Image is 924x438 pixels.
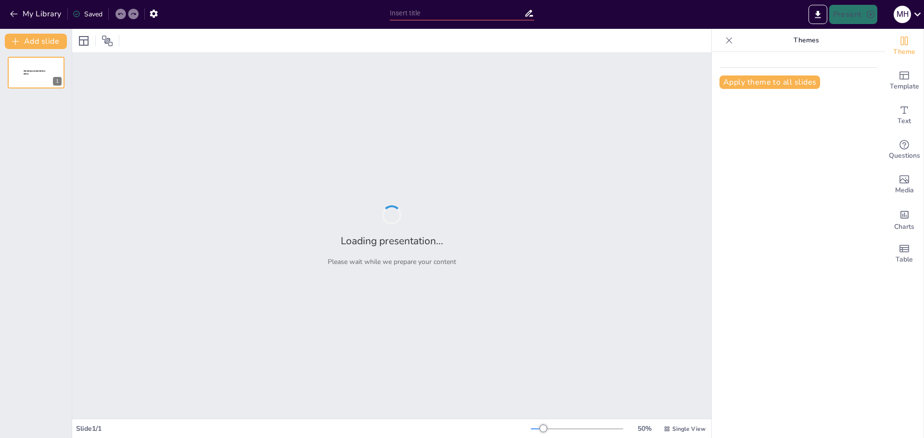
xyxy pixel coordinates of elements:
button: Apply theme to all slides [719,75,820,89]
span: Charts [894,222,914,232]
span: Position [102,35,113,47]
div: Layout [76,33,91,49]
div: Add a table [885,237,924,271]
div: Slide 1 / 1 [76,424,531,433]
div: Add ready made slides [885,63,924,98]
div: M H [894,6,911,23]
div: Add images, graphics, shapes or video [885,167,924,202]
span: Media [895,185,914,196]
span: Sendsteps presentation editor [24,70,45,75]
p: Please wait while we prepare your content [328,257,456,266]
div: Add charts and graphs [885,202,924,237]
button: M H [894,5,911,24]
button: Export to PowerPoint [808,5,827,24]
span: Text [898,116,911,126]
div: Saved [73,10,103,19]
div: 1 [8,57,64,88]
span: Table [896,254,913,265]
div: Get real-time input from your audience [885,133,924,167]
span: Single View [672,425,706,433]
p: Themes [737,29,875,52]
span: Theme [893,47,915,57]
span: Questions [889,150,920,161]
input: Insert title [390,6,524,20]
button: Add slide [5,34,67,49]
div: Change the overall theme [885,29,924,63]
button: Present [829,5,877,24]
div: 1 [53,77,62,86]
div: Add text boxes [885,98,924,133]
button: My Library [7,6,65,22]
div: 50 % [633,424,656,433]
h2: Loading presentation... [341,234,443,248]
span: Template [890,81,919,92]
